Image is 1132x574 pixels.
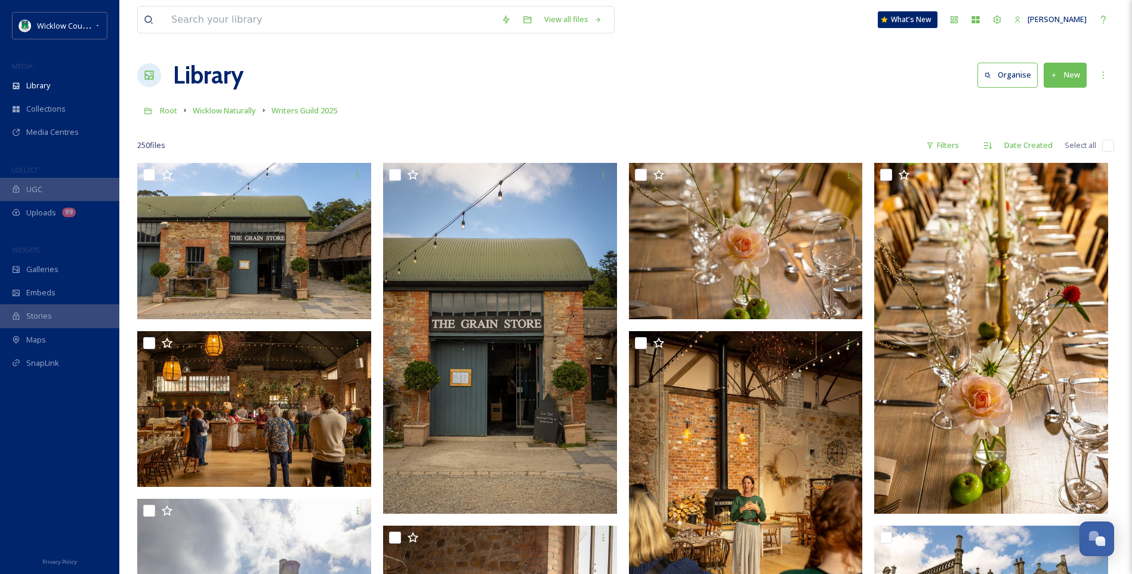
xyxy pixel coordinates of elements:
a: [PERSON_NAME] [1008,8,1093,31]
a: View all files [538,8,608,31]
span: Library [26,80,50,91]
span: Embeds [26,287,55,298]
span: Wicklow Naturally [193,105,256,116]
span: Wicklow County Council [37,20,121,31]
span: Maps [26,334,46,345]
span: WIDGETS [12,245,39,254]
span: Root [160,105,177,116]
a: Privacy Policy [42,554,77,568]
span: Media Centres [26,126,79,138]
img: 20250825-FL3A7452.jpg [137,163,371,319]
img: 20250825-FL3A7456.jpg [874,163,1108,514]
span: Collections [26,103,66,115]
div: 99 [62,208,76,217]
span: Select all [1065,140,1096,151]
input: Search your library [165,7,495,33]
span: [PERSON_NAME] [1028,14,1087,24]
div: Filters [920,134,965,157]
span: 250 file s [137,140,165,151]
span: Stories [26,310,52,322]
span: Galleries [26,264,58,275]
button: Open Chat [1079,521,1114,556]
a: Organise [977,63,1044,87]
a: Wicklow Naturally [193,103,256,118]
div: Date Created [998,134,1059,157]
a: Writers Guild 2025 [272,103,337,118]
a: Library [173,57,243,93]
span: Uploads [26,207,56,218]
span: MEDIA [12,61,33,70]
span: COLLECT [12,165,38,174]
span: SnapLink [26,357,59,369]
button: Organise [977,63,1038,87]
span: Writers Guild 2025 [272,105,337,116]
img: 20250825-FL3A7461.jpg [137,331,371,487]
a: What's New [878,11,937,28]
img: 20250825-FL3A7454.jpg [629,163,863,319]
span: UGC [26,184,42,195]
img: download%20(9).png [19,20,31,32]
a: Root [160,103,177,118]
img: 20250825-FL3A7453.jpg [383,163,617,514]
button: New [1044,63,1087,87]
span: Privacy Policy [42,558,77,566]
